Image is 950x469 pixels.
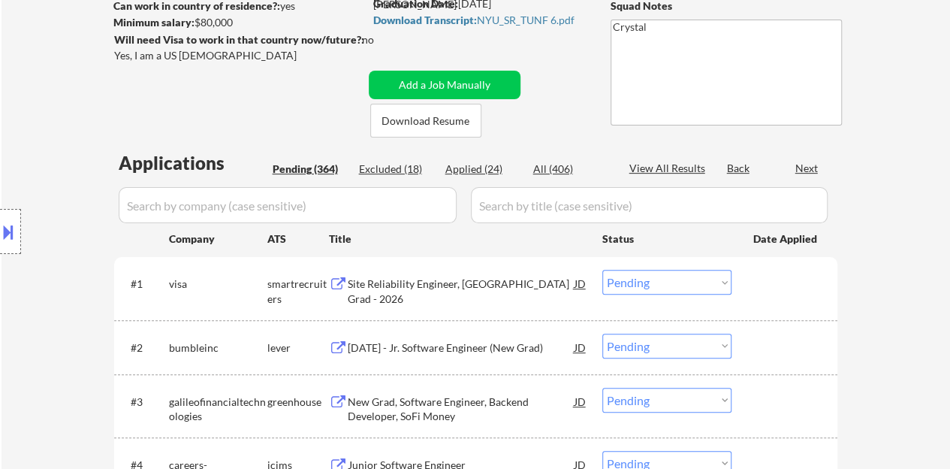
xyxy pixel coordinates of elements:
[753,231,819,247] div: Date Applied
[348,395,575,424] div: New Grad, Software Engineer, Backend Developer, SoFi Money
[267,340,329,356] div: lever
[114,33,364,46] strong: Will need Visa to work in that country now/future?:
[727,161,751,176] div: Back
[348,277,575,306] div: Site Reliability Engineer, [GEOGRAPHIC_DATA] Grad - 2026
[373,14,477,26] strong: Download Transcript:
[119,187,457,223] input: Search by company (case sensitive)
[533,162,608,177] div: All (406)
[373,15,582,26] div: NYU_SR_TUNF 6.pdf
[471,187,828,223] input: Search by title (case sensitive)
[369,71,520,99] button: Add a Job Manually
[629,161,710,176] div: View All Results
[329,231,588,247] div: Title
[370,104,481,138] button: Download Resume
[602,225,731,252] div: Status
[267,231,329,247] div: ATS
[114,48,368,63] div: Yes, I am a US [DEMOGRAPHIC_DATA]
[113,15,363,30] div: $80,000
[573,388,588,415] div: JD
[131,395,157,410] div: #3
[267,277,329,306] div: smartrecruiters
[445,162,520,177] div: Applied (24)
[573,270,588,297] div: JD
[273,162,348,177] div: Pending (364)
[795,161,819,176] div: Next
[169,395,267,424] div: galileofinancialtechnologies
[362,32,405,47] div: no
[573,334,588,361] div: JD
[373,14,582,29] a: Download Transcript:NYU_SR_TUNF 6.pdf
[113,16,195,29] strong: Minimum salary:
[267,395,329,410] div: greenhouse
[359,162,434,177] div: Excluded (18)
[348,340,575,356] div: [DATE] - Jr. Software Engineer (New Grad)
